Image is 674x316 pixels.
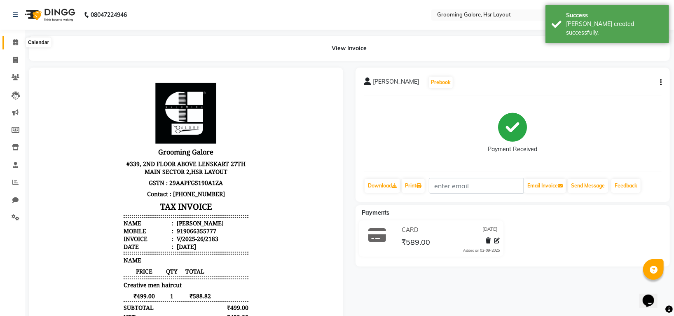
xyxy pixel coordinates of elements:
[87,82,211,101] p: #339, 2ND FLOOR ABOVE LENSKART 27TH MAIN SECTOR 2,HSR LAYOUT
[179,237,211,245] div: ₹499.00
[179,275,211,283] div: -₹0.18
[179,228,211,236] div: ₹499.00
[141,192,174,199] span: TOTAL
[373,77,419,89] span: [PERSON_NAME]
[128,192,141,199] span: QTY
[87,192,128,199] span: PRICE
[87,228,117,236] div: SUBTOTAL
[87,237,98,245] div: NET
[179,247,211,255] div: ₹44.91
[429,178,524,194] input: enter email
[21,3,77,26] img: logo
[87,151,136,159] div: Mobile
[179,256,211,264] div: ₹44.91
[103,247,111,255] span: 9%
[135,167,136,175] span: :
[147,307,165,315] span: Admin
[463,248,500,253] div: Added on 03-09-2025
[103,257,111,264] span: 9%
[566,11,663,20] div: Success
[87,159,136,167] div: Invoice
[87,70,211,82] h3: Grooming Galore
[128,216,141,224] span: 1
[365,179,400,193] a: Download
[87,247,113,255] div: ( )
[87,247,101,255] span: SGST
[87,256,101,264] span: CGST
[179,266,211,274] div: ₹588.82
[639,283,666,308] iframe: chat widget
[138,151,179,159] div: 919066355777
[87,124,211,138] h3: TAX INVOICE
[402,179,425,193] a: Print
[135,159,136,167] span: :
[118,7,180,68] img: file_1716189531053.jpg
[87,256,113,264] div: ( )
[179,285,211,293] div: ₹589.00
[568,179,608,193] button: Send Message
[524,179,566,193] button: Email Invoice
[429,77,453,88] button: Prebook
[87,216,128,224] span: ₹499.00
[29,36,670,61] div: View Invoice
[401,237,430,249] span: ₹589.00
[138,159,181,167] div: V/2025-26/2183
[483,226,498,234] span: [DATE]
[87,143,136,151] div: Name
[135,151,136,159] span: :
[135,143,136,151] span: :
[87,167,136,175] div: Date
[87,180,104,188] span: NAME
[362,209,389,216] span: Payments
[87,101,211,112] p: GSTN : 29AAPFG5190A1ZA
[141,216,174,224] span: ₹588.82
[91,3,127,26] b: 08047224946
[611,179,641,193] a: Feedback
[138,143,187,151] div: [PERSON_NAME]
[566,20,663,37] div: Bill created successfully.
[87,300,211,307] p: Please visit again !
[87,205,145,213] span: Creative men haircut
[87,275,114,283] div: Round off
[87,112,211,124] p: Contact : [PHONE_NUMBER]
[87,307,211,315] div: Generated By : at [DATE]
[488,145,538,154] div: Payment Received
[402,226,418,234] span: CARD
[26,37,51,47] div: Calendar
[87,285,98,293] div: Paid
[138,167,159,175] div: [DATE]
[87,266,128,274] div: GRAND TOTAL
